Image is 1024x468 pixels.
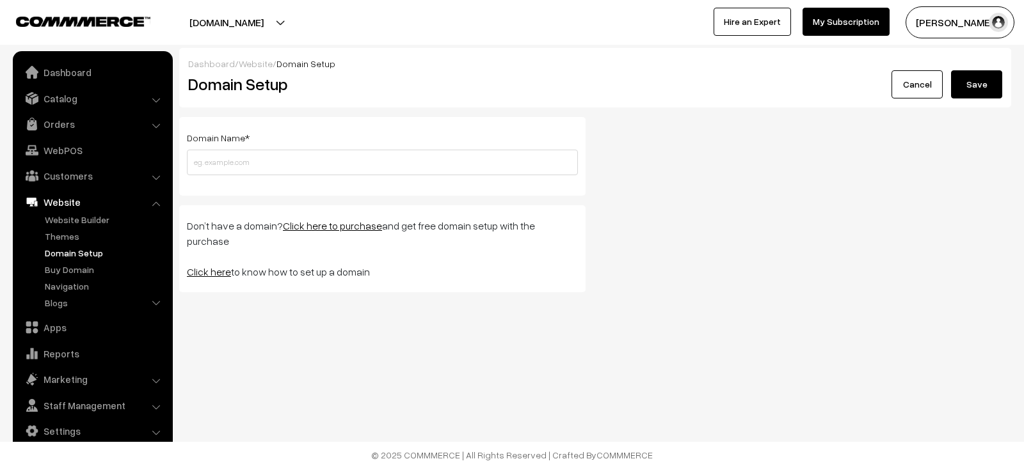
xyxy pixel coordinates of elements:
[16,17,150,26] img: COMMMERCE
[16,368,168,391] a: Marketing
[42,213,168,226] a: Website Builder
[16,87,168,110] a: Catalog
[276,58,335,69] span: Domain Setup
[42,246,168,260] a: Domain Setup
[803,8,890,36] a: My Subscription
[892,70,943,98] a: Cancel
[188,57,1002,70] div: / /
[145,6,308,38] button: [DOMAIN_NAME]
[283,219,382,232] a: Click here to purchase
[906,6,1014,38] button: [PERSON_NAME]
[188,58,235,69] a: Dashboard
[239,58,273,69] a: Website
[16,191,168,214] a: Website
[42,296,168,309] a: Blogs
[42,230,168,243] a: Themes
[187,131,250,144] label: Domain Name
[187,218,578,249] p: Don’t have a domain? and get free domain setup with the purchase
[188,74,724,94] h2: Domain Setup
[596,449,653,460] a: COMMMERCE
[42,263,168,276] a: Buy Domain
[16,61,168,84] a: Dashboard
[187,265,231,278] a: Click here
[42,279,168,293] a: Navigation
[16,139,168,162] a: WebPOS
[16,13,128,28] a: COMMMERCE
[187,150,578,175] input: eg. example.com
[16,394,168,417] a: Staff Management
[16,113,168,136] a: Orders
[16,342,168,365] a: Reports
[187,264,578,279] p: to know how to set up a domain
[951,70,1002,98] button: Save
[989,13,1008,32] img: user
[16,316,168,339] a: Apps
[16,419,168,442] a: Settings
[16,164,168,187] a: Customers
[714,8,791,36] a: Hire an Expert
